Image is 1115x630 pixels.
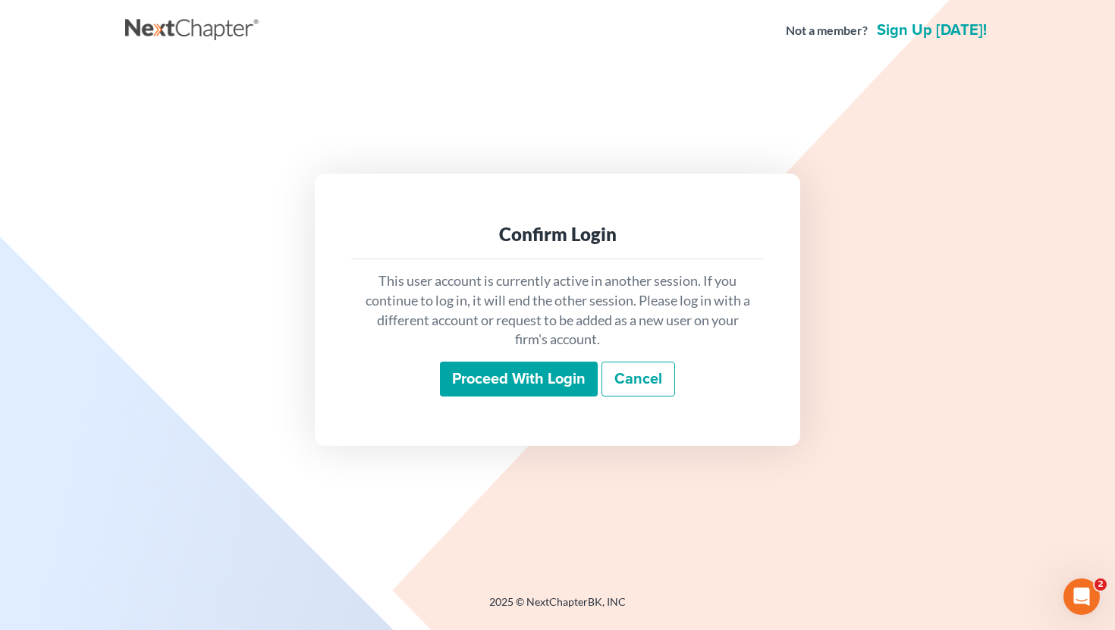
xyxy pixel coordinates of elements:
[363,271,752,349] p: This user account is currently active in another session. If you continue to log in, it will end ...
[1063,578,1100,615] iframe: Intercom live chat
[874,23,990,38] a: Sign up [DATE]!
[440,362,598,396] input: Proceed with login
[786,22,868,39] strong: Not a member?
[601,362,675,396] a: Cancel
[1095,578,1107,591] span: 2
[363,222,752,246] div: Confirm Login
[125,594,990,622] div: 2025 © NextChapterBK, INC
